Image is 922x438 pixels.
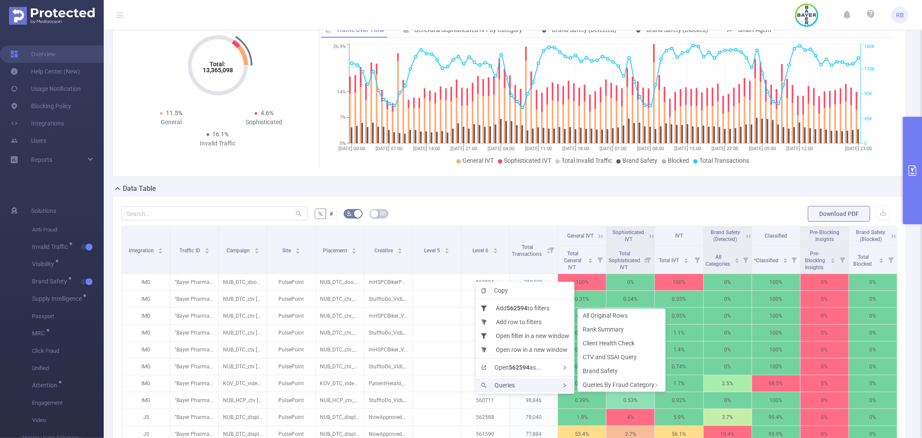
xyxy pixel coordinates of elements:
[10,63,80,80] a: Help Center (New)
[122,341,170,358] p: IMG
[507,305,527,312] b: 562594
[583,326,624,333] span: Rank Summary
[699,157,749,164] span: Total Transactions
[879,257,884,262] div: Sort
[481,287,508,294] span: Copy
[810,229,839,242] span: Pre-Blocking Insights
[558,392,606,409] p: 0.39%
[704,358,752,375] p: 0%
[254,247,259,252] div: Sort
[219,409,267,425] p: NUB_DTC_display [259300]
[364,291,412,307] p: StufftoDo_VidLnk_60s_STAND.mp4 [5491490]
[481,288,491,293] i: icon: copy
[655,358,703,375] p: 0.74%
[316,409,364,425] p: NUB_DTC_display_plsp_OE_AWA_Swoop-PC_X_X_300x250_X [8994506]
[683,257,688,259] i: icon: caret-up
[801,341,849,358] p: 0%
[655,409,703,425] p: 5.9%
[170,325,218,341] p: "Bayer Pharma US" [26400]
[267,274,315,290] p: PulsePoint
[461,274,509,290] p: 562594
[606,274,654,290] p: 0%
[444,247,450,252] div: Sort
[219,325,267,341] p: NUB_DTC_ctv [259312]
[32,244,71,250] span: Invalid Traffic
[845,146,872,151] tspan: [DATE] 23:00
[711,229,740,242] span: Brand Safety (Detected)
[488,146,514,151] tspan: [DATE] 04:00
[752,409,800,425] p: 99.4%
[267,392,315,409] p: PulsePoint
[752,325,800,341] p: 100%
[461,375,509,392] p: 561937
[10,80,81,97] a: Usage Notification
[752,392,800,409] p: 100%
[158,247,163,252] div: Sort
[261,109,274,116] span: 4.6%
[351,247,357,252] div: Sort
[704,392,752,409] p: 0%
[564,251,581,271] span: Total General IVT
[481,383,491,388] i: icon: search
[450,146,477,151] tspan: [DATE] 21:00
[32,261,57,267] span: Visibility
[606,291,654,307] p: 0.24%
[10,132,46,149] a: Users
[32,308,104,325] span: Passport
[121,206,308,220] input: Search...
[122,375,170,392] p: IMG
[32,221,104,238] span: Anti-Fraud
[158,250,163,253] i: icon: caret-down
[637,146,664,151] tspan: [DATE] 08:00
[461,308,509,324] p: 560711
[32,342,104,360] span: Click Fraud
[836,246,849,274] i: Filter menu
[444,250,449,253] i: icon: caret-down
[10,115,64,132] a: Integrations
[583,312,628,319] span: All Original Rows
[481,364,541,371] span: Open as...
[32,360,104,377] span: Unified
[267,375,315,392] p: PulsePoint
[364,308,412,324] p: mHSPCBiker_VidLnk_60s_STAND [4270434]
[558,274,606,290] p: 100%
[801,409,849,425] p: 0%
[752,291,800,307] p: 100%
[122,325,170,341] p: IMG
[849,291,897,307] p: 0%
[504,157,551,164] span: Sophisticated IVT
[170,341,218,358] p: "Bayer Pharma US" [26400]
[765,233,787,239] span: Classified
[254,247,259,249] i: icon: caret-up
[655,291,703,307] p: 0.55%
[655,341,703,358] p: 1.4%
[32,296,85,302] span: Supply Intelligence
[461,291,509,307] p: 560711
[179,248,201,254] span: Traffic ID
[129,248,155,254] span: Integration
[510,274,558,290] p: 358,936
[704,409,752,425] p: 3.7%
[122,291,170,307] p: IMG
[424,248,441,254] span: Level 5
[854,254,874,267] span: Total Blocked
[204,250,209,253] i: icon: caret-down
[463,157,494,164] span: General IVT
[849,409,897,425] p: 0%
[808,206,870,222] button: Download PDF
[476,301,574,315] li: Add to filters
[562,365,567,370] i: icon: right
[594,246,606,274] i: Filter menu
[704,375,752,392] p: 2.5%
[364,341,412,358] p: mHSPCBiker_VidLnk_60s_STAND [4270434]
[340,115,346,121] tspan: 7%
[749,146,776,151] tspan: [DATE] 05:00
[31,151,52,168] a: Reports
[32,330,48,336] span: MRC
[364,325,412,341] p: StufftoDo_VidLnk_60s_STAND.mp4 [5491490]
[606,392,654,409] p: 0.53%
[461,409,509,425] p: 562588
[472,248,490,254] span: Level 6
[752,375,800,392] p: 88.5%
[788,246,800,274] i: Filter menu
